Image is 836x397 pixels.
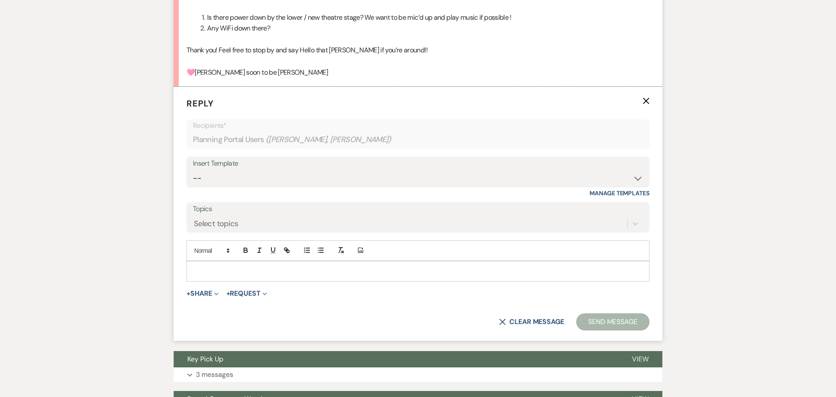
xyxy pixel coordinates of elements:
[266,134,392,145] span: ( [PERSON_NAME], [PERSON_NAME] )
[193,120,643,131] p: Recipients*
[226,290,230,297] span: +
[618,351,662,367] button: View
[174,367,662,382] button: 3 messages
[174,351,618,367] button: Key Pick Up
[193,158,643,170] div: Insert Template
[187,355,223,364] span: Key Pick Up
[186,45,650,56] p: Thank you! Feel free to stop by and say Hello that [PERSON_NAME] if you’re around!!
[197,23,650,34] li: Any WiFi down there?
[226,290,267,297] button: Request
[576,313,650,330] button: Send Message
[196,369,233,380] p: 3 messages
[193,131,643,148] div: Planning Portal Users
[186,67,650,78] p: 🩷[PERSON_NAME] soon to be [PERSON_NAME]
[632,355,649,364] span: View
[499,318,564,325] button: Clear message
[193,203,643,215] label: Topics
[197,12,650,23] li: Is there power down by the lower / new theatre stage? We want to be mic’d up and play music if po...
[194,218,238,229] div: Select topics
[589,189,650,197] a: Manage Templates
[186,290,219,297] button: Share
[186,98,214,109] span: Reply
[186,290,190,297] span: +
